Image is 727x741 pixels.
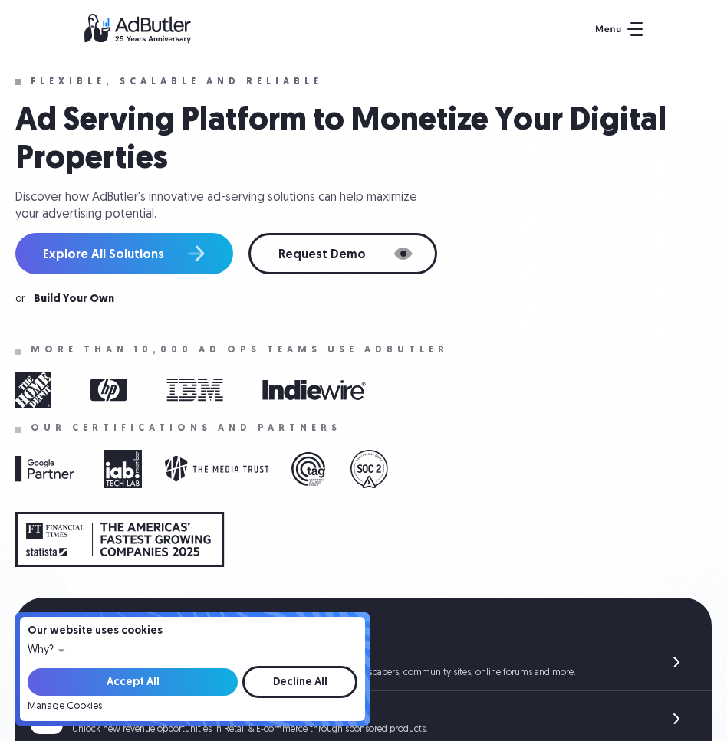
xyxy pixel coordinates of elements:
[28,701,102,712] a: Manage Cookies
[28,668,238,696] input: Accept All
[248,233,437,274] a: Request Demo
[34,294,114,305] a: Build Your Own
[15,294,25,305] div: or
[28,645,54,656] div: Why?
[28,626,357,637] h4: Our website uses cookies
[15,233,233,274] a: Explore All Solutions
[31,77,323,87] div: Flexible, scalable and reliable
[31,345,449,356] div: More than 10,000 ad ops teams use adbutler
[31,645,712,691] a: Display Ad Server A powerful ad server for any website. Ideal for online retailers, blogs, newspa...
[15,189,429,224] div: Discover how AdButler's innovative ad-serving solutions can help maximize your advertising potent...
[15,103,712,180] h1: Ad Serving Platform to Monetize Your Digital Properties
[31,613,712,634] div: Featured Solutions
[242,666,357,698] input: Decline All
[31,423,341,434] div: Our certifications and partners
